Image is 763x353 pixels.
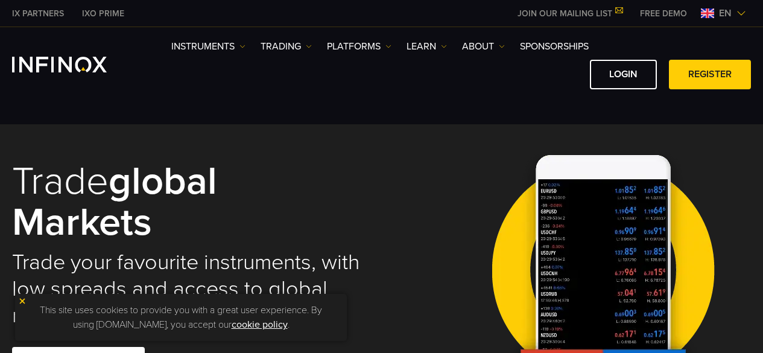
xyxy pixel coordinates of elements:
[21,300,341,335] p: This site uses cookies to provide you with a great user experience. By using [DOMAIN_NAME], you a...
[631,7,696,20] a: INFINOX MENU
[462,39,505,54] a: ABOUT
[73,7,133,20] a: INFINOX
[508,8,631,19] a: JOIN OUR MAILING LIST
[520,39,589,54] a: SPONSORSHIPS
[407,39,447,54] a: Learn
[171,39,245,54] a: Instruments
[327,39,391,54] a: PLATFORMS
[590,60,657,89] a: LOGIN
[18,297,27,305] img: yellow close icon
[12,57,135,72] a: INFINOX Logo
[669,60,751,89] a: REGISTER
[232,319,288,331] a: cookie policy
[714,6,736,21] span: en
[12,249,367,329] h2: Trade your favourite instruments, with low spreads and access to global markets
[12,157,217,246] strong: global markets
[12,161,367,244] h1: Trade
[3,7,73,20] a: INFINOX
[261,39,312,54] a: TRADING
